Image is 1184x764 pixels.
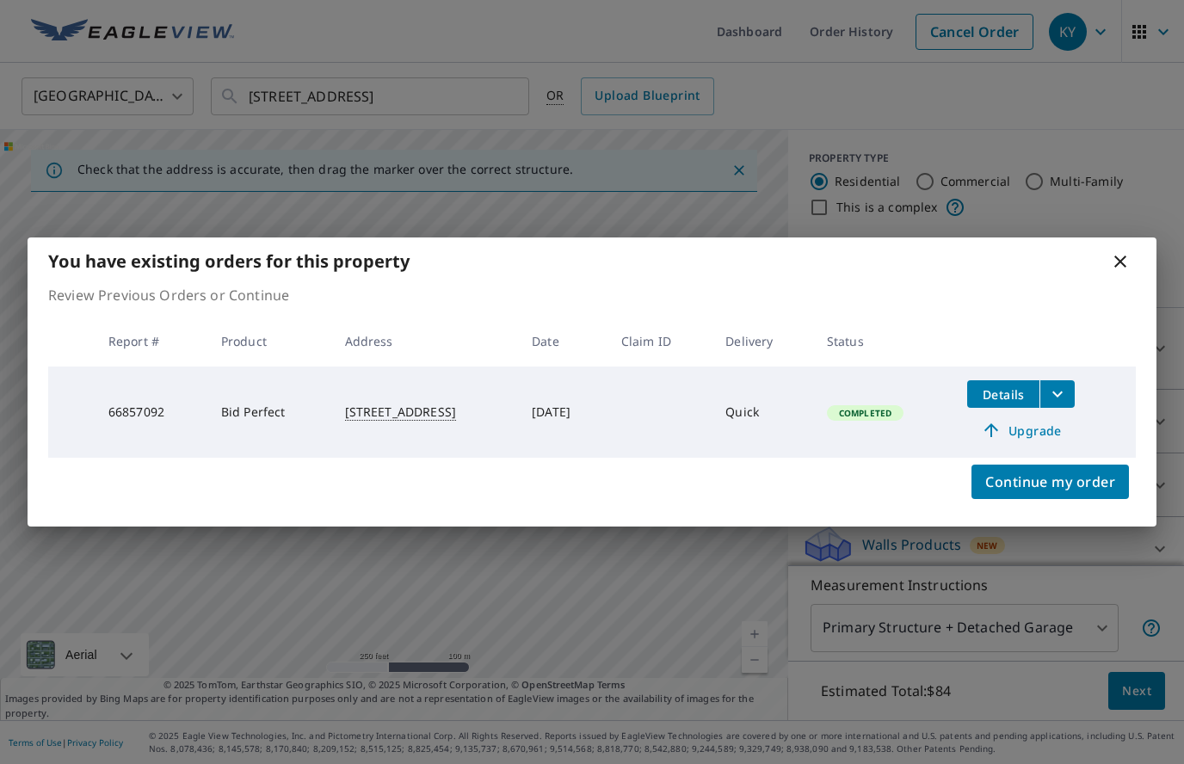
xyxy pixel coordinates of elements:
th: Address [331,316,519,367]
span: Details [977,386,1029,403]
span: Continue my order [985,470,1115,494]
button: Continue my order [971,465,1129,499]
td: 66857092 [95,367,207,458]
th: Date [518,316,607,367]
th: Report # [95,316,207,367]
b: You have existing orders for this property [48,250,410,273]
button: detailsBtn-66857092 [967,380,1039,408]
p: Review Previous Orders or Continue [48,285,1136,305]
td: Quick [712,367,813,458]
th: Product [207,316,331,367]
span: Upgrade [977,420,1064,441]
th: Status [813,316,954,367]
th: Delivery [712,316,813,367]
th: Claim ID [607,316,712,367]
a: Upgrade [967,416,1075,444]
td: Bid Perfect [207,367,331,458]
td: [DATE] [518,367,607,458]
span: Completed [829,407,902,419]
button: filesDropdownBtn-66857092 [1039,380,1075,408]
